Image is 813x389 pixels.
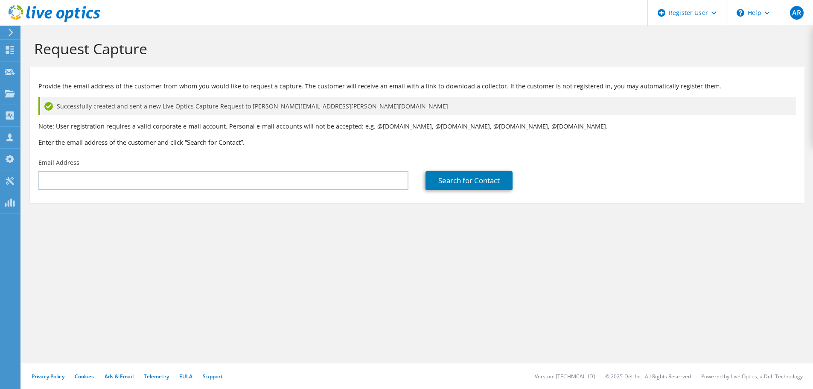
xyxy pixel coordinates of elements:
h3: Enter the email address of the customer and click “Search for Contact”. [38,137,796,147]
li: © 2025 Dell Inc. All Rights Reserved [605,373,691,380]
svg: \n [737,9,744,17]
a: Privacy Policy [32,373,64,380]
li: Version: [TECHNICAL_ID] [535,373,595,380]
a: Cookies [75,373,94,380]
span: Successfully created and sent a new Live Optics Capture Request to [PERSON_NAME][EMAIL_ADDRESS][P... [57,102,448,111]
span: AR [790,6,804,20]
a: Telemetry [144,373,169,380]
a: Search for Contact [425,171,513,190]
p: Note: User registration requires a valid corporate e-mail account. Personal e-mail accounts will ... [38,122,796,131]
a: Ads & Email [105,373,134,380]
label: Email Address [38,158,79,167]
p: Provide the email address of the customer from whom you would like to request a capture. The cust... [38,82,796,91]
a: EULA [179,373,192,380]
h1: Request Capture [34,40,796,58]
li: Powered by Live Optics, a Dell Technology [701,373,803,380]
a: Support [203,373,223,380]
